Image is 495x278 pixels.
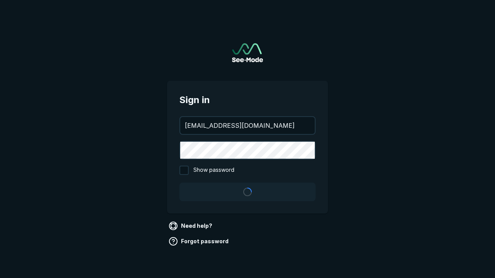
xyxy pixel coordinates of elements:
span: Show password [193,166,234,175]
img: See-Mode Logo [232,43,263,62]
input: your@email.com [180,117,315,134]
a: Go to sign in [232,43,263,62]
a: Need help? [167,220,215,232]
a: Forgot password [167,235,232,247]
span: Sign in [179,93,316,107]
